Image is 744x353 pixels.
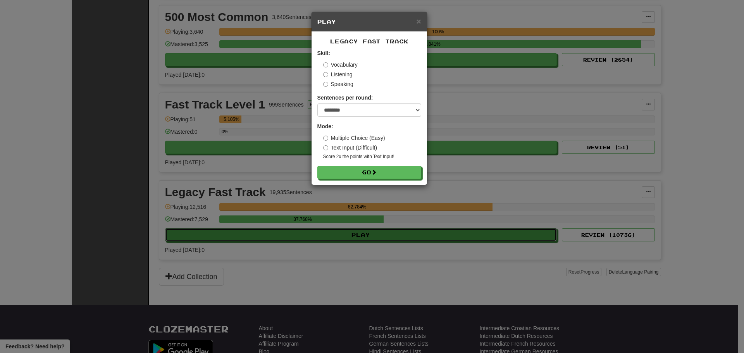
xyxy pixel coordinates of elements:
[317,50,330,56] strong: Skill:
[323,82,328,87] input: Speaking
[330,38,408,45] span: Legacy Fast Track
[323,136,328,141] input: Multiple Choice (Easy)
[323,61,358,69] label: Vocabulary
[317,94,373,102] label: Sentences per round:
[416,17,421,25] button: Close
[323,80,353,88] label: Speaking
[323,144,377,152] label: Text Input (Difficult)
[416,17,421,26] span: ×
[323,145,328,150] input: Text Input (Difficult)
[317,166,421,179] button: Go
[323,134,385,142] label: Multiple Choice (Easy)
[323,153,421,160] small: Score 2x the points with Text Input !
[323,72,328,77] input: Listening
[323,62,328,67] input: Vocabulary
[317,123,333,129] strong: Mode:
[323,71,353,78] label: Listening
[317,18,421,26] h5: Play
